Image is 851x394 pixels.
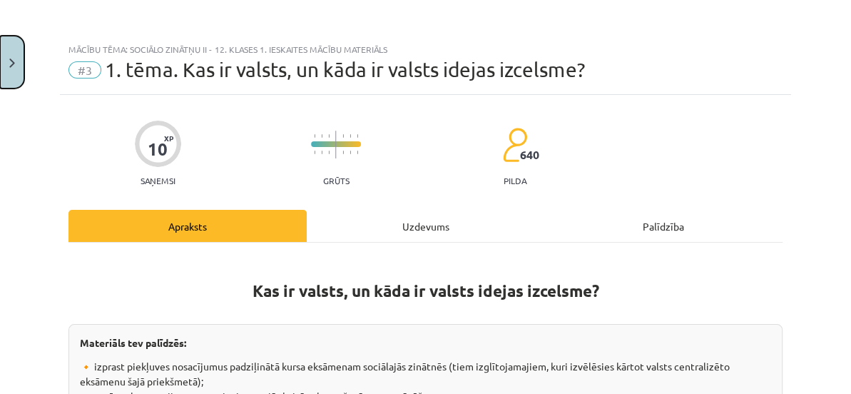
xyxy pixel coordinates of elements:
[253,281,599,301] strong: Kas ir valsts, un kāda ir valsts idejas izcelsme?
[314,151,315,154] img: icon-short-line-57e1e144782c952c97e751825c79c345078a6d821885a25fce030b3d8c18986b.svg
[342,134,344,138] img: icon-short-line-57e1e144782c952c97e751825c79c345078a6d821885a25fce030b3d8c18986b.svg
[321,151,322,154] img: icon-short-line-57e1e144782c952c97e751825c79c345078a6d821885a25fce030b3d8c18986b.svg
[520,148,539,161] span: 640
[328,134,330,138] img: icon-short-line-57e1e144782c952c97e751825c79c345078a6d821885a25fce030b3d8c18986b.svg
[323,176,350,186] p: Grūts
[135,176,181,186] p: Saņemsi
[80,336,186,349] strong: Materiāls tev palīdzēs:
[164,134,173,142] span: XP
[68,61,101,79] span: #3
[105,58,585,81] span: 1. tēma. Kas ir valsts, un kāda ir valsts idejas izcelsme?
[148,139,168,159] div: 10
[307,210,545,242] div: Uzdevums
[321,134,322,138] img: icon-short-line-57e1e144782c952c97e751825c79c345078a6d821885a25fce030b3d8c18986b.svg
[328,151,330,154] img: icon-short-line-57e1e144782c952c97e751825c79c345078a6d821885a25fce030b3d8c18986b.svg
[68,44,783,54] div: Mācību tēma: Sociālo zinātņu ii - 12. klases 1. ieskaites mācību materiāls
[502,127,527,163] img: students-c634bb4e5e11cddfef0936a35e636f08e4e9abd3cc4e673bd6f9a4125e45ecb1.svg
[357,134,358,138] img: icon-short-line-57e1e144782c952c97e751825c79c345078a6d821885a25fce030b3d8c18986b.svg
[350,134,351,138] img: icon-short-line-57e1e144782c952c97e751825c79c345078a6d821885a25fce030b3d8c18986b.svg
[335,131,337,158] img: icon-long-line-d9ea69661e0d244f92f715978eff75569469978d946b2353a9bb055b3ed8787d.svg
[342,151,344,154] img: icon-short-line-57e1e144782c952c97e751825c79c345078a6d821885a25fce030b3d8c18986b.svg
[350,151,351,154] img: icon-short-line-57e1e144782c952c97e751825c79c345078a6d821885a25fce030b3d8c18986b.svg
[314,134,315,138] img: icon-short-line-57e1e144782c952c97e751825c79c345078a6d821885a25fce030b3d8c18986b.svg
[357,151,358,154] img: icon-short-line-57e1e144782c952c97e751825c79c345078a6d821885a25fce030b3d8c18986b.svg
[504,176,526,186] p: pilda
[68,210,307,242] div: Apraksts
[9,59,15,68] img: icon-close-lesson-0947bae3869378f0d4975bcd49f059093ad1ed9edebbc8119c70593378902aed.svg
[544,210,783,242] div: Palīdzība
